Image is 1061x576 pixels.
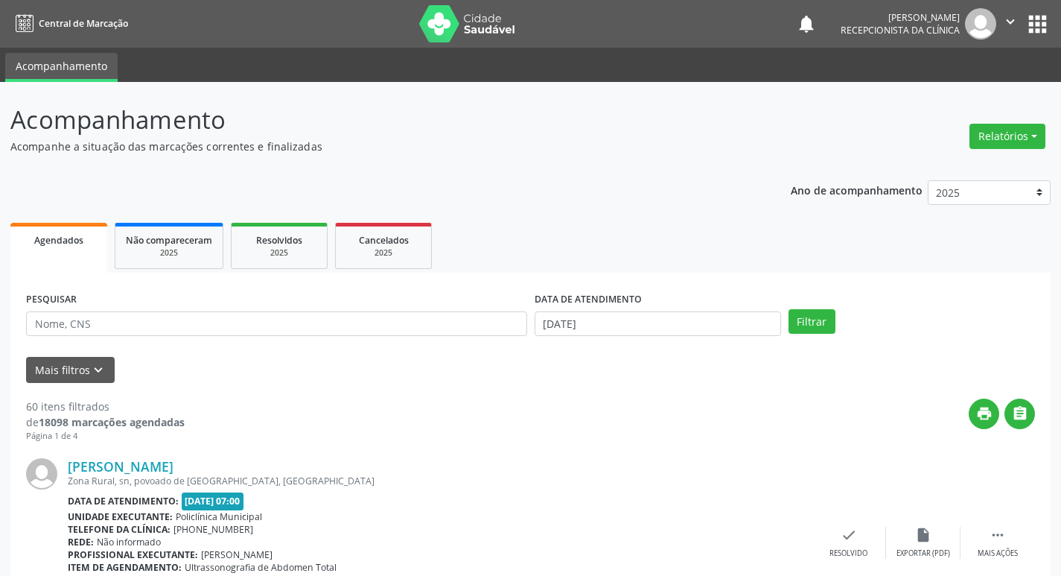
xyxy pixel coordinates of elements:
[535,288,642,311] label: DATA DE ATENDIMENTO
[173,523,253,536] span: [PHONE_NUMBER]
[10,11,128,36] a: Central de Marcação
[68,561,182,574] b: Item de agendamento:
[26,458,57,490] img: img
[359,234,409,247] span: Cancelados
[26,430,185,443] div: Página 1 de 4
[126,234,212,247] span: Não compareceram
[841,527,857,543] i: check
[1004,399,1035,429] button: 
[969,124,1045,149] button: Relatórios
[788,309,835,335] button: Filtrar
[68,458,173,475] a: [PERSON_NAME]
[976,405,993,422] i: print
[26,399,185,414] div: 60 itens filtrados
[996,8,1025,39] button: 
[841,11,960,24] div: [PERSON_NAME]
[969,399,999,429] button: print
[10,101,739,139] p: Acompanhamento
[10,139,739,154] p: Acompanhe a situação das marcações correntes e finalizadas
[201,548,273,561] span: [PERSON_NAME]
[97,536,161,548] span: Não informado
[256,234,302,247] span: Resolvidos
[26,414,185,430] div: de
[841,24,960,37] span: Recepcionista da clínica
[346,247,421,259] div: 2025
[126,247,212,259] div: 2025
[90,362,106,379] i: keyboard_arrow_down
[1002,13,1019,30] i: 
[68,475,812,487] div: Zona Rural, sn, povoado de [GEOGRAPHIC_DATA], [GEOGRAPHIC_DATA]
[242,247,316,259] div: 2025
[26,357,115,383] button: Mais filtroskeyboard_arrow_down
[896,548,950,559] div: Exportar (PDF)
[26,311,527,337] input: Nome, CNS
[791,180,923,199] p: Ano de acompanhamento
[68,536,94,548] b: Rede:
[68,510,173,523] b: Unidade executante:
[829,548,867,559] div: Resolvido
[796,13,817,34] button: notifications
[39,17,128,30] span: Central de Marcação
[68,495,179,507] b: Data de atendimento:
[978,548,1018,559] div: Mais ações
[68,523,171,536] b: Telefone da clínica:
[5,53,118,82] a: Acompanhamento
[965,8,996,39] img: img
[1025,11,1051,37] button: apps
[26,288,77,311] label: PESQUISAR
[68,548,198,561] b: Profissional executante:
[182,493,244,510] span: [DATE] 07:00
[915,527,931,543] i: insert_drive_file
[176,510,262,523] span: Policlínica Municipal
[34,234,83,247] span: Agendados
[990,527,1006,543] i: 
[185,561,337,574] span: Ultrassonografia de Abdomen Total
[1012,405,1028,422] i: 
[39,415,185,429] strong: 18098 marcações agendadas
[535,311,781,337] input: Selecione um intervalo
